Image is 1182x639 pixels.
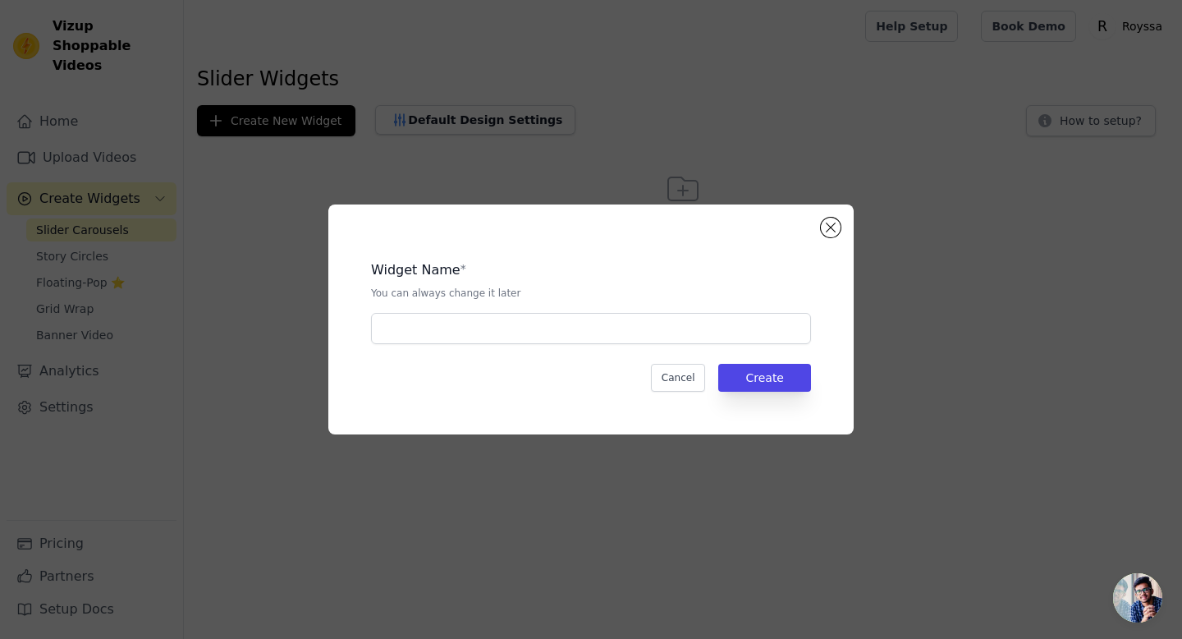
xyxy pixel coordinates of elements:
legend: Widget Name [371,260,460,280]
button: Create [718,364,811,392]
button: Close modal [821,218,841,237]
p: You can always change it later [371,287,811,300]
div: Open chat [1113,573,1162,623]
button: Cancel [651,364,706,392]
